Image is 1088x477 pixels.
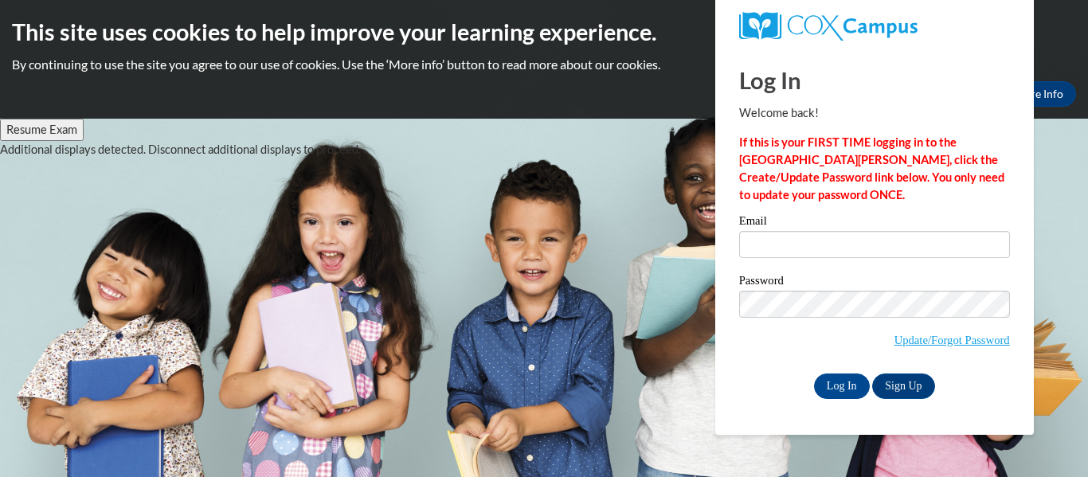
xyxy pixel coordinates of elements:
h1: Log In [739,64,1010,96]
a: Update/Forgot Password [894,334,1010,346]
input: Log In [814,373,870,399]
label: Email [739,215,1010,231]
a: COX Campus [739,12,1010,41]
img: COX Campus [739,12,918,41]
strong: If this is your FIRST TIME logging in to the [GEOGRAPHIC_DATA][PERSON_NAME], click the Create/Upd... [739,135,1004,201]
a: More Info [1001,81,1076,107]
a: Sign Up [872,373,934,399]
p: By continuing to use the site you agree to our use of cookies. Use the ‘More info’ button to read... [12,56,1076,73]
label: Password [739,275,1010,291]
h2: This site uses cookies to help improve your learning experience. [12,16,1076,48]
p: Welcome back! [739,104,1010,122]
